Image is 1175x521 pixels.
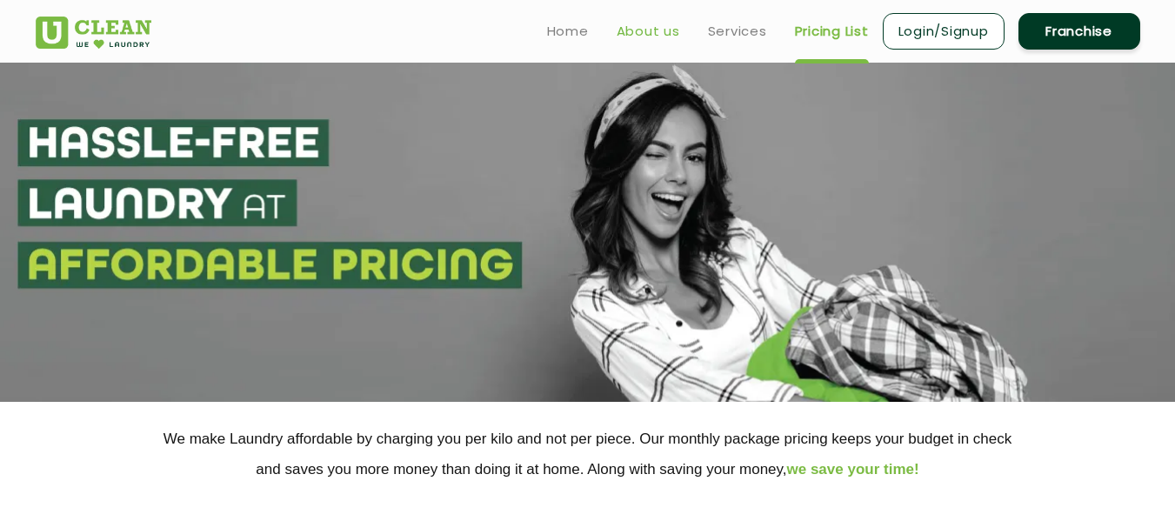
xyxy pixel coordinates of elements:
p: We make Laundry affordable by charging you per kilo and not per piece. Our monthly package pricin... [36,424,1140,484]
a: Pricing List [795,21,869,42]
a: Login/Signup [883,13,1005,50]
img: UClean Laundry and Dry Cleaning [36,17,151,49]
span: we save your time! [787,461,919,478]
a: Services [708,21,767,42]
a: Franchise [1018,13,1140,50]
a: Home [547,21,589,42]
a: About us [617,21,680,42]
